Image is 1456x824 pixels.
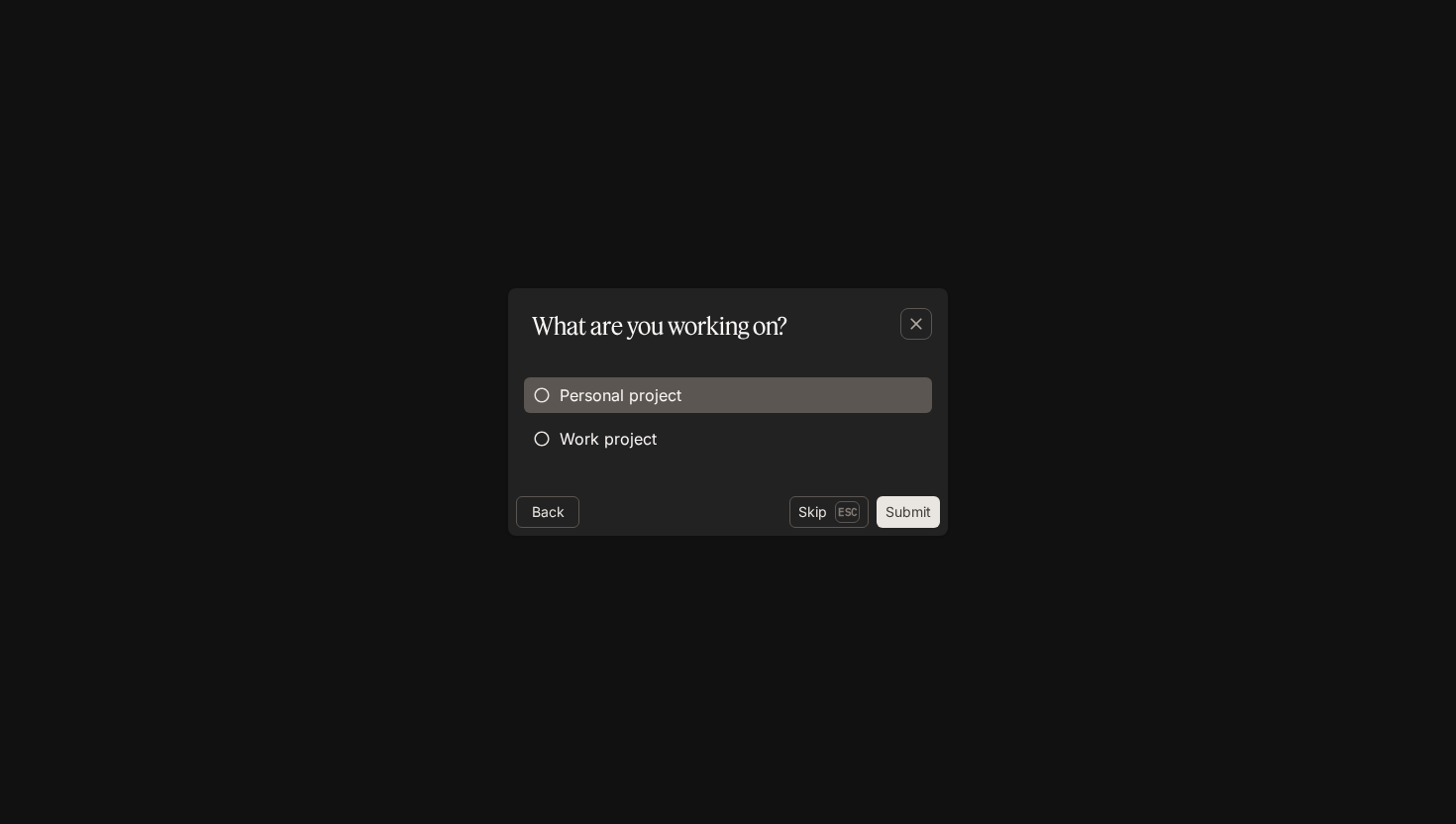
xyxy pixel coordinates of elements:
[789,496,869,528] button: SkipEsc
[835,501,860,523] p: Esc
[516,496,579,528] button: Back
[532,308,787,344] p: What are you working on?
[877,496,940,528] button: Submit
[560,427,657,451] span: Work project
[560,383,681,407] span: Personal project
